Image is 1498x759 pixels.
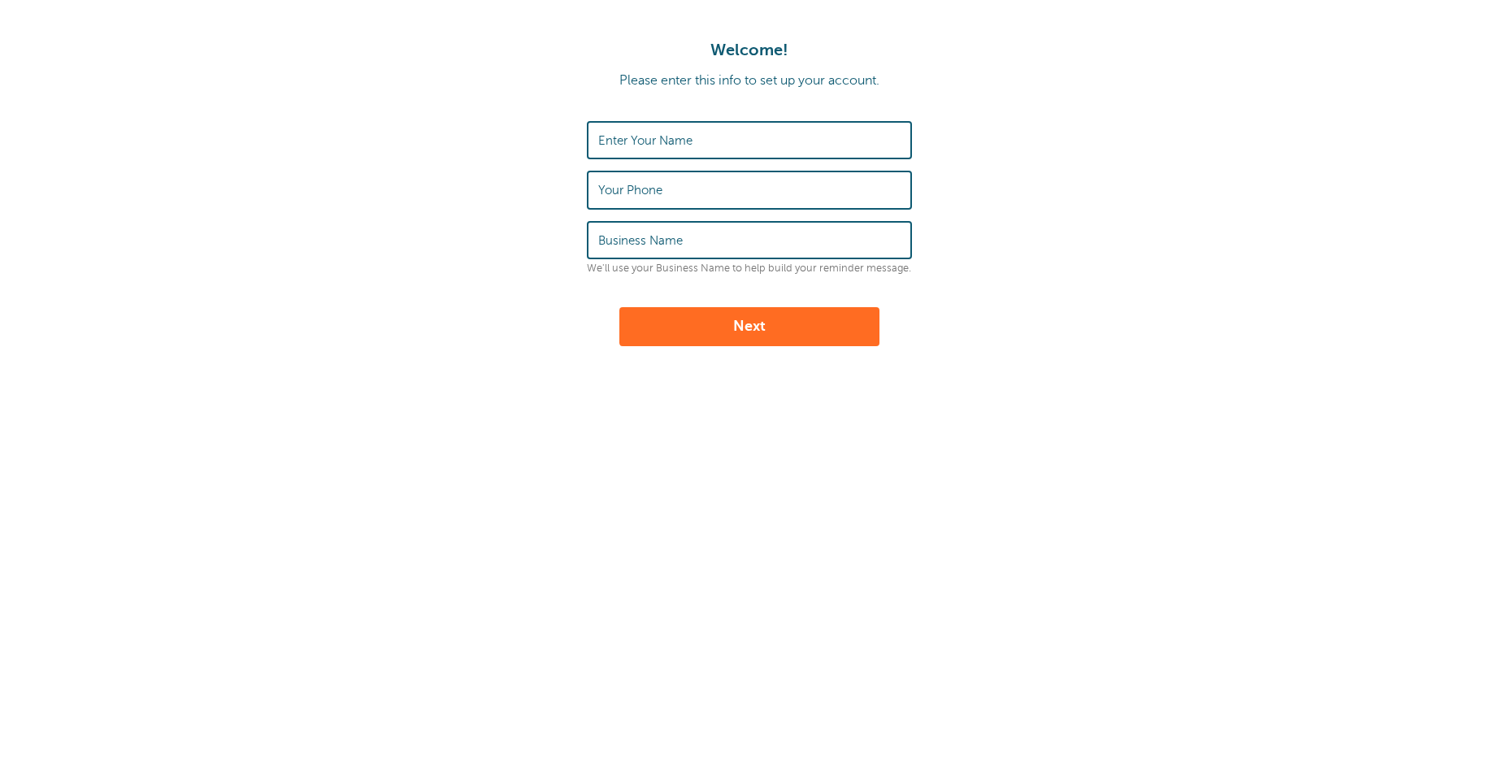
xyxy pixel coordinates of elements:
[16,73,1482,89] p: Please enter this info to set up your account.
[587,262,912,275] p: We'll use your Business Name to help build your reminder message.
[598,183,662,197] label: Your Phone
[619,307,879,346] button: Next
[598,233,683,248] label: Business Name
[598,133,693,148] label: Enter Your Name
[16,41,1482,60] h1: Welcome!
